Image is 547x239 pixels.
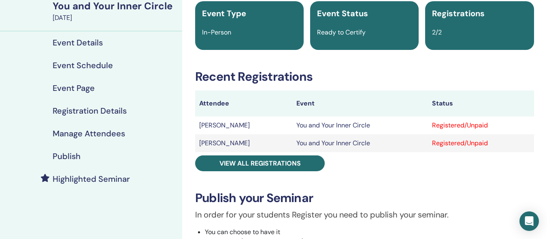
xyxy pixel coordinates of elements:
[317,28,366,37] span: Ready to Certify
[202,28,231,37] span: In-Person
[195,134,292,152] td: [PERSON_NAME]
[292,116,428,134] td: You and Your Inner Circle
[53,106,127,116] h4: Registration Details
[53,60,113,70] h4: Event Schedule
[432,8,485,19] span: Registrations
[195,155,325,171] a: View all registrations
[202,8,246,19] span: Event Type
[195,209,534,221] p: In order for your students Register you need to publish your seminar.
[53,129,125,138] h4: Manage Attendees
[519,211,539,231] div: Open Intercom Messenger
[53,38,103,47] h4: Event Details
[53,174,130,184] h4: Highlighted Seminar
[195,191,534,205] h3: Publish your Seminar
[317,8,368,19] span: Event Status
[428,90,534,116] th: Status
[219,159,301,168] span: View all registrations
[53,13,177,23] div: [DATE]
[195,69,534,84] h3: Recent Registrations
[292,90,428,116] th: Event
[292,134,428,152] td: You and Your Inner Circle
[432,121,530,130] div: Registered/Unpaid
[53,83,95,93] h4: Event Page
[53,151,81,161] h4: Publish
[195,116,292,134] td: [PERSON_NAME]
[432,138,530,148] div: Registered/Unpaid
[195,90,292,116] th: Attendee
[432,28,442,37] span: 2/2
